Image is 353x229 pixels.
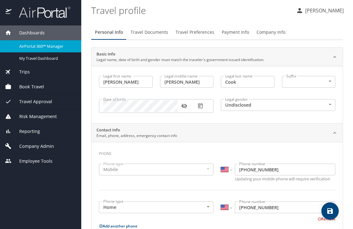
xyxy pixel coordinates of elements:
[12,6,70,18] img: airportal-logo.png
[6,6,12,18] img: icon-airportal.png
[19,43,74,49] span: AirPortal 360™ Manager
[235,177,335,181] p: Updating your mobile phone will require verification
[11,143,54,150] span: Company Admin
[99,223,137,229] button: Add another phone
[96,51,264,57] h2: Basic Info
[11,128,40,135] span: Reporting
[221,99,335,111] div: Undisclosed
[92,48,343,66] div: Basic InfoLegal name, date of birth and gender must match the traveler's government-issued identi...
[95,29,123,36] span: Personal Info
[282,76,336,88] div: ​
[96,133,177,139] p: Email, phone, address, emergency contact info
[318,216,335,222] button: Remove
[11,83,44,90] span: Book Travel
[303,7,344,14] p: [PERSON_NAME]
[99,164,213,175] div: Mobile
[176,29,214,36] span: Travel Preferences
[11,158,52,165] span: Employee Tools
[96,57,264,63] p: Legal name, date of birth and gender must match the traveler's government-issued identification.
[91,25,343,40] div: Profile
[92,66,343,123] div: Basic InfoLegal name, date of birth and gender must match the traveler's government-issued identi...
[257,29,285,36] span: Company Info
[11,68,30,75] span: Trips
[96,127,177,133] h2: Contact Info
[11,29,45,36] span: Dashboards
[11,113,57,120] span: Risk Management
[131,29,168,36] span: Travel Documents
[99,147,335,157] h3: Phone
[11,98,52,105] span: Travel Approval
[99,201,213,213] div: Home
[91,1,291,20] h1: Travel profile
[92,124,343,142] div: Contact InfoEmail, phone, address, emergency contact info
[222,29,249,36] span: Payment Info
[19,55,74,61] span: My Travel Dashboard
[293,5,346,16] button: [PERSON_NAME]
[321,202,339,220] button: save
